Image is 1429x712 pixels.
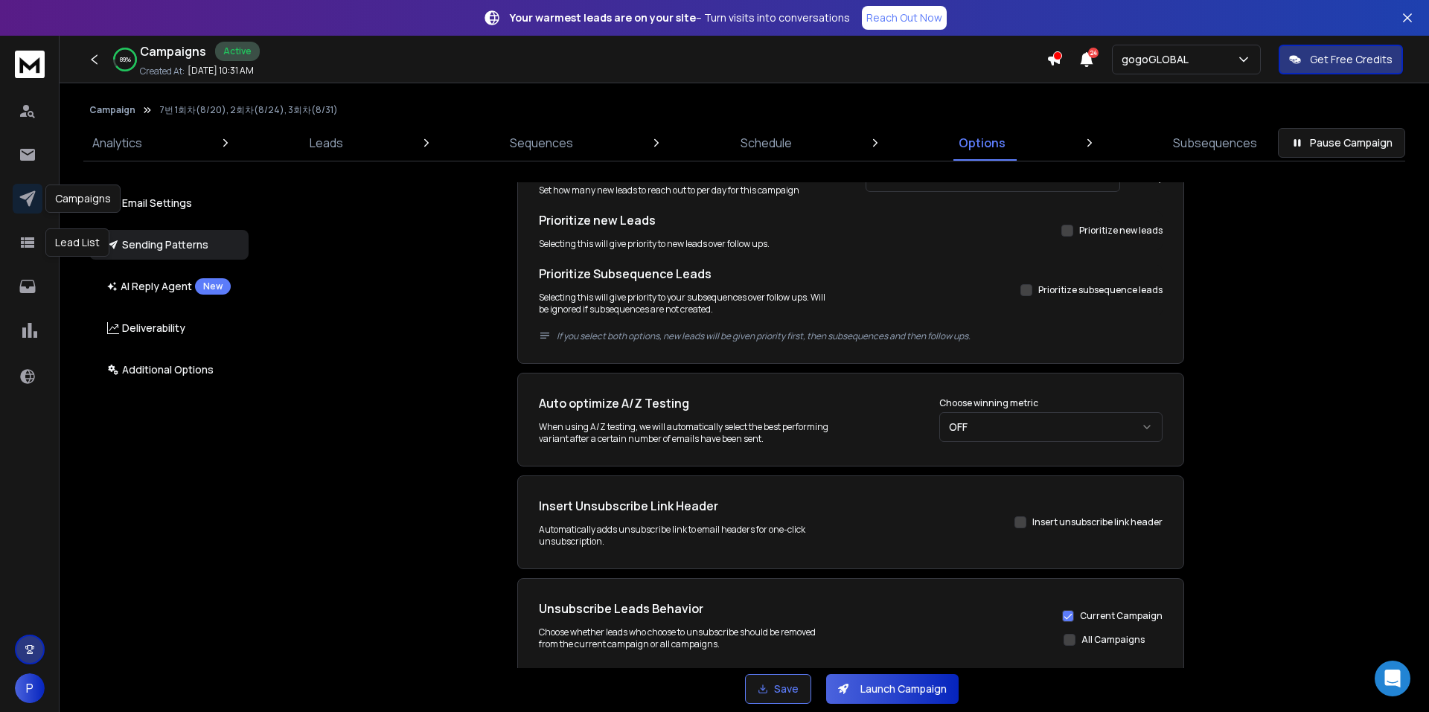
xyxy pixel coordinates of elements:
p: 7번 1회차(8/20), 2회차(8/24), 3회차(8/31) [159,104,338,116]
p: – Turn visits into conversations [510,10,850,25]
button: Email Settings [89,188,249,218]
p: Analytics [92,134,142,152]
div: Active [215,42,260,61]
p: 89 % [120,55,131,64]
a: Schedule [732,125,801,161]
div: Campaigns [45,185,121,213]
p: Sequences [510,134,573,152]
div: Open Intercom Messenger [1375,661,1410,696]
p: [DATE] 10:31 AM [188,65,254,77]
button: Campaign [89,104,135,116]
button: P [15,673,45,703]
img: logo [15,51,45,78]
p: Reach Out Now [866,10,942,25]
p: Options [959,134,1006,152]
p: Subsequences [1173,134,1257,152]
strong: Your warmest leads are on your site [510,10,696,25]
a: Subsequences [1164,125,1266,161]
p: Schedule [741,134,792,152]
h1: Campaigns [140,42,206,60]
div: Set how many new leads to reach out to per day for this campaign [539,185,836,196]
p: Created At: [140,65,185,77]
a: Reach Out Now [862,6,947,30]
p: Email Settings [107,196,192,211]
p: Get Free Credits [1310,52,1393,67]
a: Options [950,125,1014,161]
button: Pause Campaign [1278,128,1405,158]
div: Lead List [45,228,109,257]
a: Analytics [83,125,151,161]
a: Sequences [501,125,582,161]
button: Get Free Credits [1279,45,1403,74]
span: 24 [1088,48,1099,58]
p: Leads [310,134,343,152]
p: gogoGLOBAL [1122,52,1195,67]
a: Leads [301,125,352,161]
